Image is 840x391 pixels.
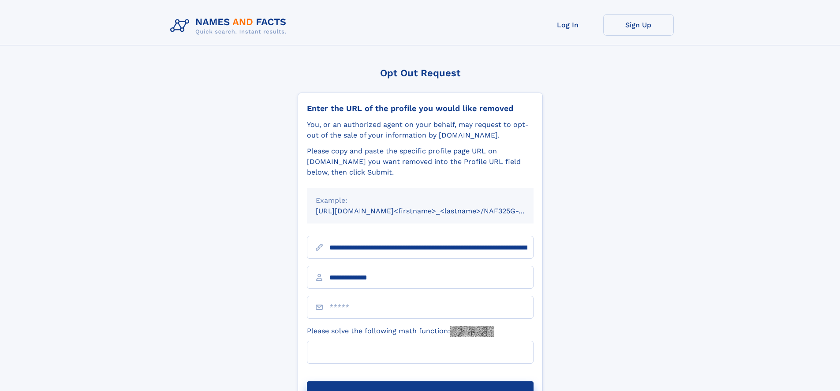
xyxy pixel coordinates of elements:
label: Please solve the following math function: [307,326,494,337]
a: Log In [533,14,603,36]
div: Example: [316,195,525,206]
div: You, or an authorized agent on your behalf, may request to opt-out of the sale of your informatio... [307,119,534,141]
small: [URL][DOMAIN_NAME]<firstname>_<lastname>/NAF325G-xxxxxxxx [316,207,550,215]
div: Opt Out Request [298,67,543,78]
div: Enter the URL of the profile you would like removed [307,104,534,113]
div: Please copy and paste the specific profile page URL on [DOMAIN_NAME] you want removed into the Pr... [307,146,534,178]
img: Logo Names and Facts [167,14,294,38]
a: Sign Up [603,14,674,36]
